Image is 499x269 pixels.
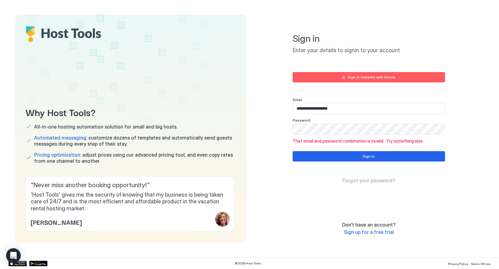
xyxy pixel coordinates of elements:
div: Open Intercom Messenger [6,248,21,263]
span: Don't have an account? [342,222,396,228]
a: Sign up for a free trial [344,229,394,235]
div: Sign in [363,154,375,159]
span: 'Host Tools' gives me the security of knowing that my business is being taken care of 24/7 and is... [31,191,230,212]
a: App Store [9,261,27,266]
a: Google Play Store [29,261,48,266]
span: Sign in [293,33,445,45]
button: Sign in instantly with Airbnb [293,72,445,82]
span: " Never miss another booking opportunity! " [31,181,230,189]
span: © 2025 Host Tools [235,261,261,265]
span: Email [293,97,302,102]
input: Input Field [293,124,445,134]
div: Sign in instantly with Airbnb [348,75,396,80]
span: Password [293,118,310,122]
a: Forgot your password? [342,177,395,184]
input: Input Field [293,104,445,114]
span: Privacy Policy [448,262,468,266]
span: Terms Of Use [471,262,490,266]
span: Automated messaging: [34,135,87,141]
a: Terms Of Use [471,260,490,267]
span: Why Host Tools? [26,105,235,119]
span: Forgot your password? [342,177,395,184]
button: Sign in [293,151,445,162]
span: Enter your details to signin to your account [293,47,445,54]
span: adjust prices using our advanced pricing tool, and even copy rates from one channel to another. [34,152,235,164]
span: That email and password combination is invalid. Try something else. [293,138,445,144]
div: profile [215,212,230,227]
a: Privacy Policy [448,260,468,267]
span: [PERSON_NAME] [31,217,82,227]
span: All-in-one hosting automation solution for small and big hosts. [34,124,177,130]
span: customize dozens of templates and automatically send guests messages during every step of their s... [34,135,235,147]
span: Pricing optimization: [34,152,81,158]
